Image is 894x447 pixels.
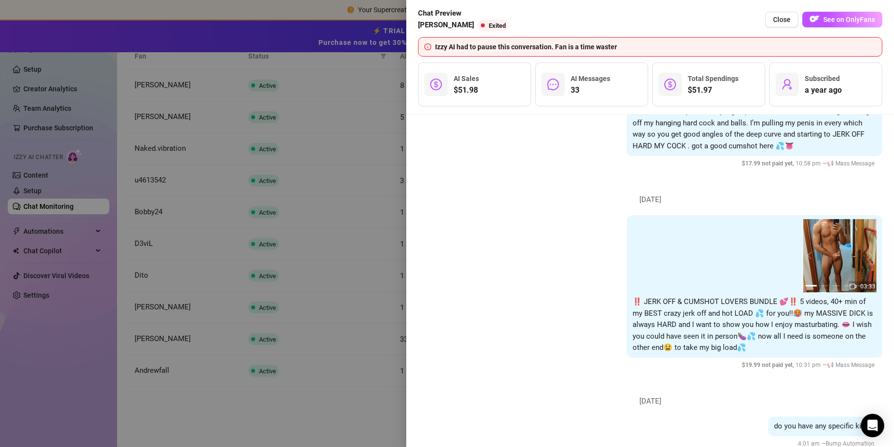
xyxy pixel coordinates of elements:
span: Subscribed [805,75,840,82]
button: 5 [855,285,863,286]
span: 10:58 pm — [742,160,877,167]
span: [DATE] [632,396,669,407]
button: 6 [867,285,874,286]
span: Close [773,16,791,23]
span: Total Spendings [688,75,738,82]
span: 📢 Mass Message [827,160,874,167]
span: 📢 Mass Message [827,362,874,368]
span: WANKING OFF MY THICK COCK! 🍆 💦 to start your night off correctly… I’m in a middle split with my l... [633,96,870,150]
span: $51.98 [454,84,479,96]
span: [PERSON_NAME] [418,20,474,31]
span: See on OnlyFans [823,16,875,23]
span: user-add [781,79,793,90]
span: dollar [664,79,676,90]
span: [DATE] [632,194,669,206]
span: ‼️ JERK OFF & CUMSHOT LOVERS BUNDLE 💕‼️ 5 videos, 40+ min of my BEST crazy jerk off and hot LOAD ... [633,297,873,352]
img: OF [810,14,819,24]
button: 3 [832,285,840,286]
span: $ 19.99 not paid yet , [742,362,795,368]
span: Bump Automation [826,440,874,447]
span: video-camera [850,283,856,290]
span: info-circle [424,43,431,50]
img: media [803,219,876,292]
span: message [547,79,559,90]
button: OFSee on OnlyFans [802,12,882,27]
a: OFSee on OnlyFans [802,12,882,28]
span: Chat Preview [418,8,513,20]
button: prev [807,252,815,260]
span: $ 17.99 not paid yet , [742,160,795,167]
span: a year ago [805,84,842,96]
div: Open Intercom Messenger [861,414,884,437]
span: Exited [489,22,506,29]
span: 33 [571,84,610,96]
span: dollar [430,79,442,90]
button: next [865,252,873,260]
span: $51.97 [688,84,738,96]
button: 4 [844,285,852,286]
span: 10:31 pm — [742,362,877,368]
span: 4:01 am — [798,440,877,447]
button: 2 [821,285,829,286]
span: AI Sales [454,75,479,82]
div: Izzy AI had to pause this conversation. Fan is a time waster [435,41,876,52]
span: 03:33 [860,283,875,290]
span: AI Messages [571,75,610,82]
span: do you have any specific kinks? [774,422,876,430]
button: Close [765,12,798,27]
